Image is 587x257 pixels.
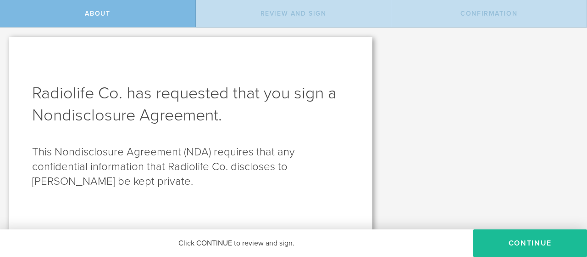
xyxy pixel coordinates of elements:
[460,10,517,17] span: Confirmation
[32,82,349,126] h1: Radiolife Co. has requested that you sign a Nondisclosure Agreement .
[85,10,110,17] span: About
[260,10,327,17] span: Review and sign
[473,229,587,257] button: Continue
[32,145,349,189] p: This Nondisclosure Agreement (NDA) requires that any confidential information that Radiolife Co. ...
